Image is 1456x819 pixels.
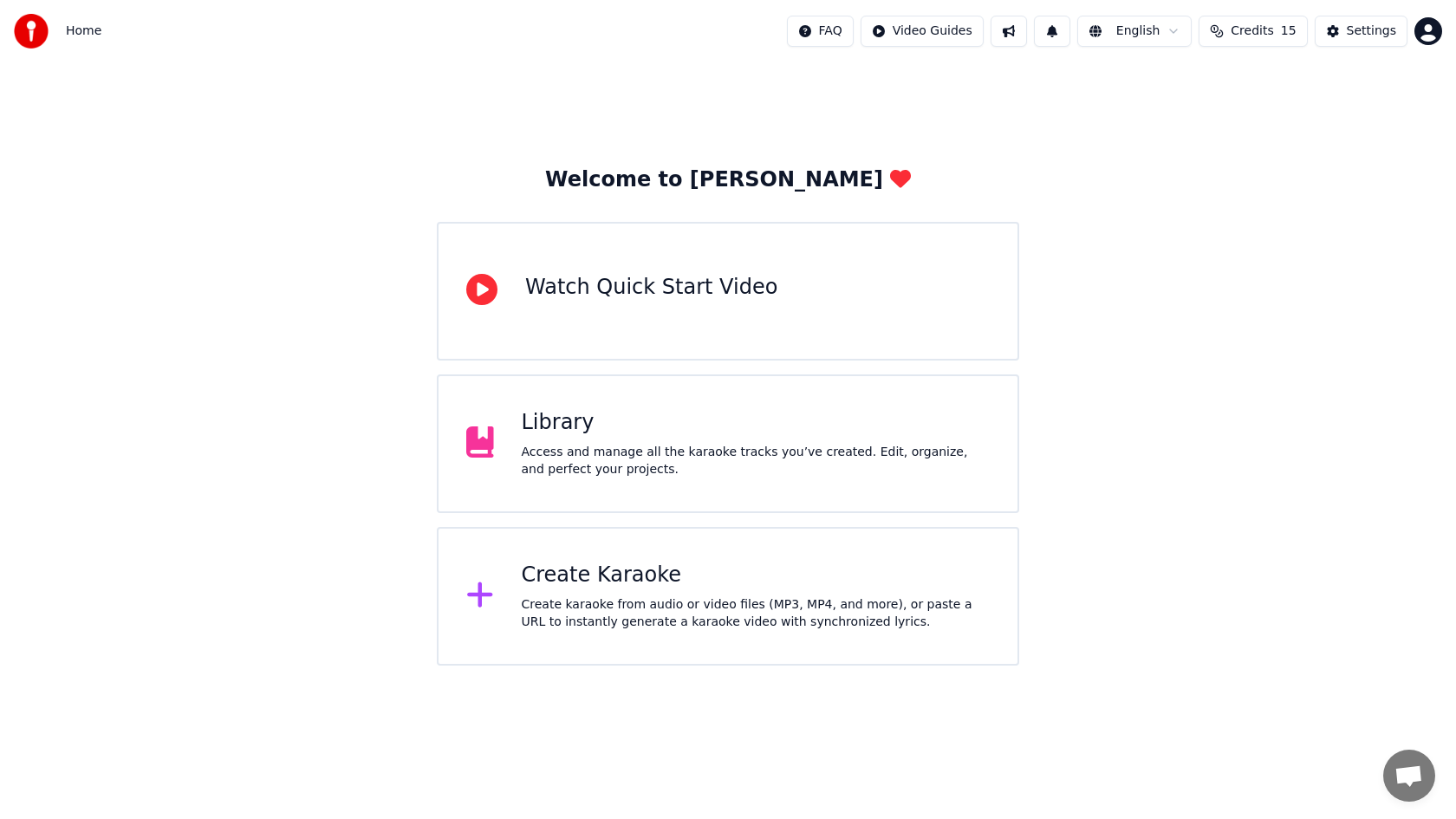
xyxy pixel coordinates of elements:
div: Library [522,409,991,437]
div: Access and manage all the karaoke tracks you’ve created. Edit, organize, and perfect your projects. [522,444,991,478]
button: Settings [1315,16,1407,47]
div: Welcome to [PERSON_NAME] [545,166,911,194]
img: youka [14,14,49,49]
div: Create Karaoke [522,562,991,589]
div: Settings [1347,23,1396,40]
button: FAQ [787,16,854,47]
span: Credits [1231,23,1273,40]
div: Watch Quick Start Video [525,274,777,302]
button: Video Guides [861,16,984,47]
span: 15 [1281,23,1297,40]
div: Create karaoke from audio or video files (MP3, MP4, and more), or paste a URL to instantly genera... [522,596,991,631]
span: Home [66,23,101,40]
nav: breadcrumb [66,23,101,40]
button: Credits15 [1199,16,1307,47]
a: Open chat [1383,750,1435,802]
